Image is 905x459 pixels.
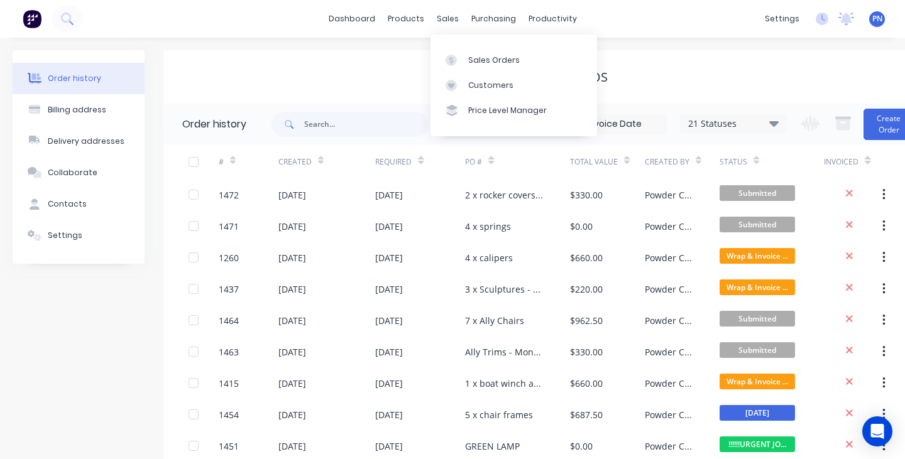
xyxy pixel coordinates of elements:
[720,144,825,179] div: Status
[375,345,403,359] div: [DATE]
[381,9,431,28] div: products
[645,314,694,327] div: Powder Crew
[278,188,306,202] div: [DATE]
[431,98,597,123] a: Price Level Manager
[219,251,239,264] div: 1260
[468,80,513,91] div: Customers
[570,440,593,453] div: $0.00
[824,156,858,168] div: Invoiced
[570,345,603,359] div: $330.00
[375,220,403,233] div: [DATE]
[375,156,412,168] div: Required
[720,156,747,168] div: Status
[278,156,312,168] div: Created
[465,377,545,390] div: 1 x boat winch and bracket
[570,188,603,202] div: $330.00
[48,104,106,116] div: Billing address
[182,117,246,132] div: Order history
[862,416,892,446] div: Open Intercom Messenger
[48,136,124,147] div: Delivery addresses
[468,55,520,66] div: Sales Orders
[431,47,597,72] a: Sales Orders
[278,377,306,390] div: [DATE]
[645,408,694,421] div: Powder Crew
[375,188,403,202] div: [DATE]
[645,144,720,179] div: Created By
[13,126,145,157] button: Delivery addresses
[645,220,694,233] div: Powder Crew
[465,283,545,296] div: 3 x Sculptures - SANDBLAST, ZINC PRIME + BISTRO ORANGE OR RAL2009
[872,13,882,24] span: PN
[570,220,593,233] div: $0.00
[570,144,645,179] div: Total Value
[465,156,482,168] div: PO #
[645,377,694,390] div: Powder Crew
[570,408,603,421] div: $687.50
[278,440,306,453] div: [DATE]
[278,251,306,264] div: [DATE]
[278,314,306,327] div: [DATE]
[465,220,511,233] div: 4 x springs
[219,377,239,390] div: 1415
[720,248,795,264] span: Wrap & Invoice ...
[645,188,694,202] div: Powder Crew
[720,436,795,452] span: !!!!!!URGENT JO...
[13,63,145,94] button: Order history
[219,345,239,359] div: 1463
[570,156,618,168] div: Total Value
[720,374,795,389] span: Wrap & Invoice ...
[720,217,795,232] span: Submitted
[465,251,513,264] div: 4 x calipers
[465,144,570,179] div: PO #
[278,408,306,421] div: [DATE]
[23,9,41,28] img: Factory
[720,342,795,358] span: Submitted
[570,377,603,390] div: $660.00
[465,188,545,202] div: 2 x rocker covers and 2 x bonnet hinge
[219,283,239,296] div: 1437
[465,440,520,453] div: GREEN LAMP
[465,9,522,28] div: purchasing
[48,167,97,178] div: Collaborate
[681,117,786,131] div: 21 Statuses
[759,9,806,28] div: settings
[720,185,795,201] span: Submitted
[375,283,403,296] div: [DATE]
[468,105,547,116] div: Price Level Manager
[48,230,82,241] div: Settings
[278,283,306,296] div: [DATE]
[304,112,429,137] input: Search...
[322,9,381,28] a: dashboard
[219,220,239,233] div: 1471
[278,345,306,359] div: [DATE]
[465,408,533,421] div: 5 x chair frames
[375,144,465,179] div: Required
[48,73,101,84] div: Order history
[720,279,795,295] span: Wrap & Invoice ...
[13,220,145,251] button: Settings
[570,251,603,264] div: $660.00
[645,251,694,264] div: Powder Crew
[13,157,145,188] button: Collaborate
[465,345,545,359] div: Ally Trims - Monument Matt
[570,314,603,327] div: $962.50
[13,94,145,126] button: Billing address
[431,73,597,98] a: Customers
[645,156,689,168] div: Created By
[645,345,694,359] div: Powder Crew
[219,314,239,327] div: 1464
[645,440,694,453] div: Powder Crew
[824,144,884,179] div: Invoiced
[561,115,667,134] input: Invoice Date
[720,405,795,421] span: [DATE]
[219,188,239,202] div: 1472
[645,283,694,296] div: Powder Crew
[375,251,403,264] div: [DATE]
[219,408,239,421] div: 1454
[570,283,603,296] div: $220.00
[375,314,403,327] div: [DATE]
[375,408,403,421] div: [DATE]
[375,440,403,453] div: [DATE]
[278,220,306,233] div: [DATE]
[219,156,224,168] div: #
